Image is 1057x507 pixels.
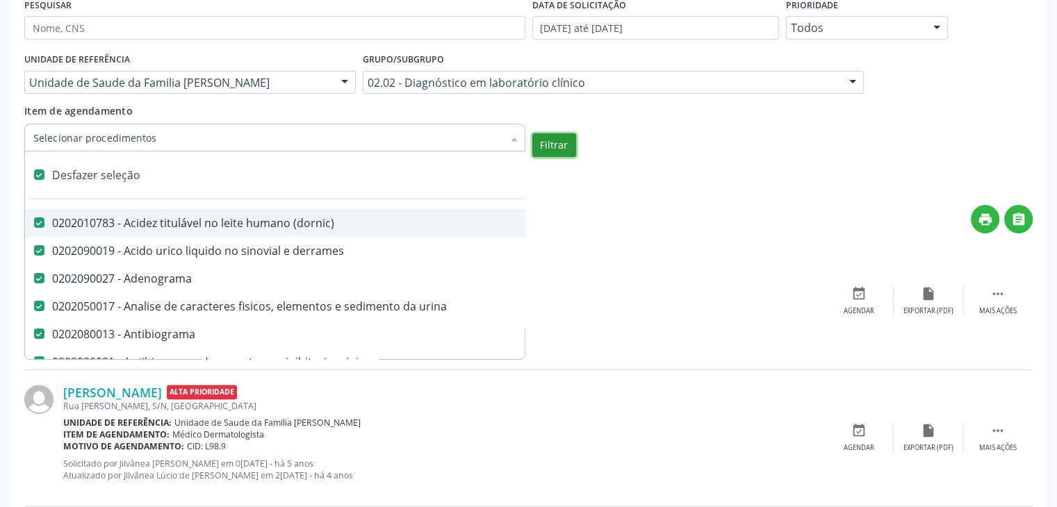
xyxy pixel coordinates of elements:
span: 02.02 - Diagnóstico em laboratório clínico [368,76,835,90]
a: [PERSON_NAME] [63,385,162,400]
div: Agendar [844,306,874,316]
div: Agendar [844,443,874,453]
i: event_available [851,286,867,301]
b: Motivo de agendamento: [63,440,184,452]
span: Unidade de Saude da Familia [PERSON_NAME] [174,417,361,429]
i:  [1011,212,1026,227]
span: Todos [791,21,920,35]
div: Mais ações [979,306,1017,316]
button: print [971,205,999,233]
p: Solicitado por Jilvânea [PERSON_NAME] em 0[DATE] - há 5 anos Atualizado por Jilvânea Lúcio de [PE... [63,458,824,481]
i:  [990,423,1006,438]
i: insert_drive_file [921,423,936,438]
div: Mais ações [979,443,1017,453]
label: UNIDADE DE REFERÊNCIA [24,49,130,71]
b: Item de agendamento: [63,429,170,440]
button: Filtrar [532,133,576,157]
div: Desfazer seleção [25,161,782,189]
div: Rua [PERSON_NAME], S/N, [GEOGRAPHIC_DATA] [63,400,824,412]
b: Unidade de referência: [63,417,172,429]
div: Exportar (PDF) [903,443,953,453]
span: CID: L98.9 [187,440,226,452]
span: Unidade de Saude da Familia [PERSON_NAME] [29,76,327,90]
div: 0202010783 - Acidez titulável no leite humano (dornic) [33,217,773,228]
div: 0202080021 - Antibiograma c/ concentracao inibitoria minima [33,356,773,367]
div: 0202090027 - Adenograma [33,273,773,284]
i: insert_drive_file [921,286,936,301]
span: Médico Dermatologista [172,429,264,440]
img: img [24,385,54,414]
div: Exportar (PDF) [903,306,953,316]
i:  [990,286,1006,301]
label: Grupo/Subgrupo [363,49,444,71]
input: Nome, CNS [24,16,525,40]
span: Item de agendamento [24,104,133,117]
i: print [978,212,993,227]
input: Selecionar procedimentos [33,124,502,151]
div: 0202090019 - Acido urico liquido no sinovial e derrames [33,245,773,256]
input: Selecione um intervalo [532,16,779,40]
button:  [1004,205,1033,233]
i: event_available [851,423,867,438]
span: Alta Prioridade [167,385,237,399]
div: 0202050017 - Analise de caracteres fisicos, elementos e sedimento da urina [33,301,773,312]
div: 0202080013 - Antibiograma [33,329,773,340]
